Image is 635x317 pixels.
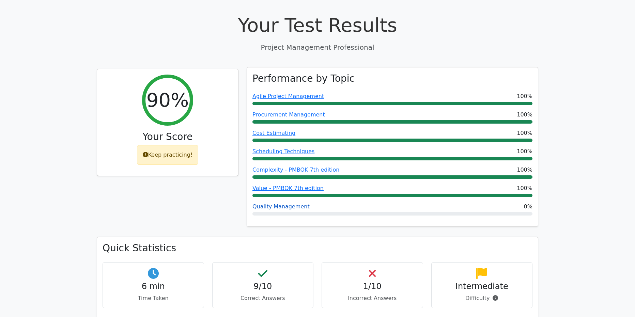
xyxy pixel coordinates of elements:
[218,294,308,302] p: Correct Answers
[517,184,532,192] span: 100%
[218,282,308,291] h4: 9/10
[103,242,532,254] h3: Quick Statistics
[327,282,417,291] h4: 1/10
[437,282,527,291] h4: Intermediate
[108,282,198,291] h4: 6 min
[252,203,310,210] a: Quality Management
[137,145,199,165] div: Keep practicing!
[524,203,532,211] span: 0%
[517,147,532,156] span: 100%
[252,73,355,84] h3: Performance by Topic
[97,42,538,52] p: Project Management Professional
[517,92,532,100] span: 100%
[252,111,325,118] a: Procurement Management
[252,93,324,99] a: Agile Project Management
[252,185,324,191] a: Value - PMBOK 7th edition
[108,294,198,302] p: Time Taken
[517,129,532,137] span: 100%
[437,294,527,302] p: Difficulty
[517,111,532,119] span: 100%
[252,148,314,155] a: Scheduling Techniques
[252,167,339,173] a: Complexity - PMBOK 7th edition
[517,166,532,174] span: 100%
[103,131,233,143] h3: Your Score
[146,89,189,111] h2: 90%
[327,294,417,302] p: Incorrect Answers
[97,14,538,36] h1: Your Test Results
[252,130,295,136] a: Cost Estimating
